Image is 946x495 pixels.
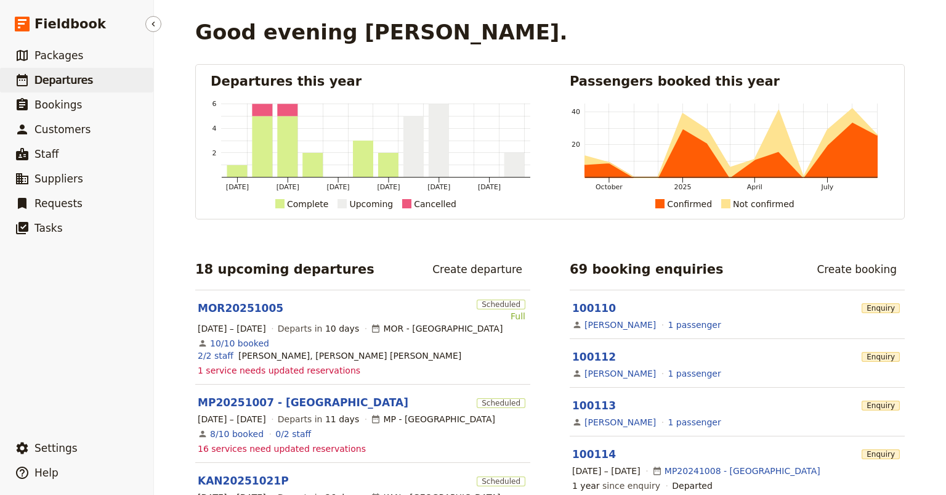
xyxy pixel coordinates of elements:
[668,416,721,428] a: View the passengers for this booking
[674,183,691,191] tspan: 2025
[198,350,233,362] a: 2/2 staff
[195,260,374,279] h2: 18 upcoming departures
[377,183,400,191] tspan: [DATE]
[34,173,83,185] span: Suppliers
[668,319,721,331] a: View the passengers for this booking
[198,413,266,425] span: [DATE] – [DATE]
[275,428,311,440] a: 0/2 staff
[733,197,794,211] div: Not confirmed
[668,367,721,380] a: View the passengers for this booking
[424,259,530,280] a: Create departure
[198,301,283,316] a: MOR20251005
[34,15,106,33] span: Fieldbook
[572,351,616,363] a: 100112
[34,123,91,136] span: Customers
[809,259,905,280] a: Create booking
[34,442,78,454] span: Settings
[667,197,712,211] div: Confirmed
[672,480,713,492] div: Departed
[145,16,161,32] button: Hide menu
[821,183,834,191] tspan: July
[477,300,525,309] span: Scheduled
[34,222,63,234] span: Tasks
[277,183,299,191] tspan: [DATE]
[325,414,359,424] span: 11 days
[862,303,900,313] span: Enquiry
[278,413,359,425] span: Departs in
[210,337,269,350] a: View the bookings for this departure
[371,322,503,335] div: MOR - [GEOGRAPHIC_DATA]
[198,364,360,377] span: 1 service needs updated reservations
[584,367,656,380] a: [PERSON_NAME]
[349,197,393,211] div: Upcoming
[572,480,660,492] span: since enquiry
[238,350,461,362] span: Heather McNeice, Frith Hudson Graham
[198,443,366,455] span: 16 services need updated reservations
[414,197,456,211] div: Cancelled
[371,413,495,425] div: MP - [GEOGRAPHIC_DATA]
[596,183,623,191] tspan: October
[226,183,249,191] tspan: [DATE]
[665,465,820,477] a: MP20241008 - [GEOGRAPHIC_DATA]
[572,302,616,314] a: 100110
[478,183,501,191] tspan: [DATE]
[325,324,359,333] span: 10 days
[477,477,525,486] span: Scheduled
[287,197,328,211] div: Complete
[212,100,217,108] tspan: 6
[572,448,616,460] a: 100114
[198,473,289,488] a: KAN20251021P
[34,197,83,210] span: Requests
[572,465,641,477] span: [DATE] – [DATE]
[327,183,350,191] tspan: [DATE]
[212,125,217,133] tspan: 4
[34,467,59,479] span: Help
[195,20,567,44] h1: Good evening [PERSON_NAME].
[477,310,525,322] div: Full
[584,319,656,331] a: [PERSON_NAME]
[747,183,762,191] tspan: April
[34,74,93,86] span: Departures
[862,352,900,362] span: Enquiry
[862,449,900,459] span: Enquiry
[427,183,450,191] tspan: [DATE]
[34,99,82,111] span: Bookings
[477,398,525,408] span: Scheduled
[584,416,656,428] a: [PERSON_NAME]
[198,395,408,410] a: MP20251007 - [GEOGRAPHIC_DATA]
[570,260,724,279] h2: 69 booking enquiries
[572,141,580,149] tspan: 20
[862,401,900,411] span: Enquiry
[212,149,217,157] tspan: 2
[572,399,616,412] a: 100113
[211,72,530,91] h2: Departures this year
[572,108,580,116] tspan: 40
[34,148,59,160] span: Staff
[34,49,83,62] span: Packages
[572,481,600,491] span: 1 year
[570,72,889,91] h2: Passengers booked this year
[278,322,359,335] span: Departs in
[210,428,264,440] a: View the bookings for this departure
[198,322,266,335] span: [DATE] – [DATE]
